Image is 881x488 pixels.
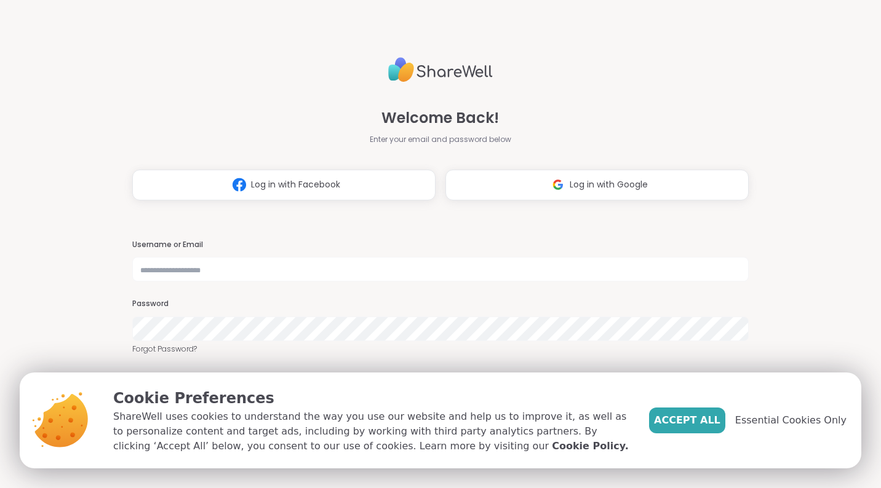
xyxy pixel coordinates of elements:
p: ShareWell uses cookies to understand the way you use our website and help us to improve it, as we... [113,409,629,454]
span: Log in with Facebook [251,178,340,191]
span: Accept All [654,413,720,428]
span: Log in with Google [570,178,648,191]
span: Welcome Back! [381,107,499,129]
span: Essential Cookies Only [735,413,847,428]
p: Cookie Preferences [113,387,629,409]
span: Enter your email and password below [370,134,511,145]
button: Accept All [649,407,725,433]
img: ShareWell Logo [388,52,493,87]
a: Forgot Password? [132,344,749,355]
button: Log in with Google [445,170,749,200]
img: ShareWell Logomark [228,173,251,196]
h3: Password [132,299,749,309]
button: Log in with Facebook [132,170,436,200]
a: Cookie Policy. [552,439,628,454]
h3: Username or Email [132,240,749,250]
img: ShareWell Logomark [546,173,570,196]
